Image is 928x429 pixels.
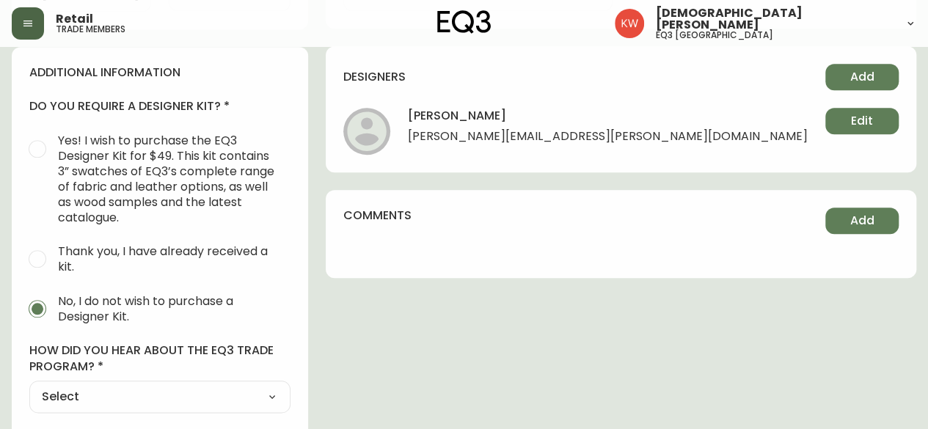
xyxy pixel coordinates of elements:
[58,293,279,324] span: No, I do not wish to purchase a Designer Kit.
[343,69,406,85] h4: designers
[825,64,899,90] button: Add
[825,208,899,234] button: Add
[615,9,644,38] img: f33162b67396b0982c40ce2a87247151
[56,13,93,25] span: Retail
[29,65,291,81] h4: additional information
[825,108,899,134] button: Edit
[850,69,874,85] span: Add
[408,108,808,130] h4: [PERSON_NAME]
[656,7,893,31] span: [DEMOGRAPHIC_DATA][PERSON_NAME]
[343,208,412,224] h4: comments
[408,130,808,149] span: [PERSON_NAME][EMAIL_ADDRESS][PERSON_NAME][DOMAIN_NAME]
[656,31,773,40] h5: eq3 [GEOGRAPHIC_DATA]
[437,10,492,34] img: logo
[29,98,291,114] h4: do you require a designer kit?
[58,243,279,274] span: Thank you, I have already received a kit.
[58,133,279,225] span: Yes! I wish to purchase the EQ3 Designer Kit for $49. This kit contains 3” swatches of EQ3’s comp...
[29,342,291,375] label: how did you hear about the eq3 trade program?
[851,113,873,129] span: Edit
[56,25,125,34] h5: trade members
[850,213,874,229] span: Add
